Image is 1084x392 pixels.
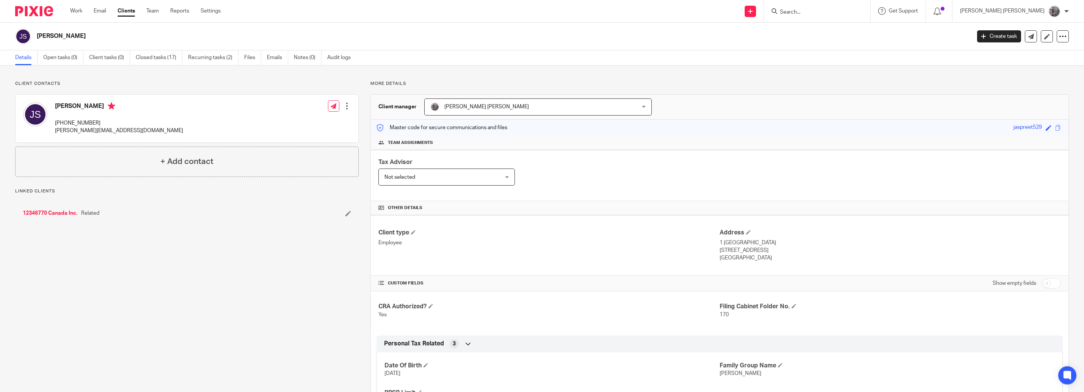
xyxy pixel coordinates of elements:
h4: Date Of Birth [384,362,720,370]
span: [DATE] [384,371,400,376]
a: Team [146,7,159,15]
h3: Client manager [378,103,417,111]
p: Employee [378,239,720,247]
h4: Filing Cabinet Folder No. [720,303,1061,311]
a: Details [15,50,38,65]
a: Reports [170,7,189,15]
h4: Family Group Name [720,362,1055,370]
p: [PHONE_NUMBER] [55,119,183,127]
label: Show empty fields [993,280,1036,287]
span: 170 [720,312,729,317]
h4: [PERSON_NAME] [55,102,183,112]
span: Other details [388,205,422,211]
a: Client tasks (0) [89,50,130,65]
h4: CUSTOM FIELDS [378,280,720,286]
span: Not selected [384,175,415,180]
a: Closed tasks (17) [136,50,182,65]
input: Search [779,9,847,16]
p: More details [370,81,1069,87]
a: Email [94,7,106,15]
p: [PERSON_NAME][EMAIL_ADDRESS][DOMAIN_NAME] [55,127,183,134]
a: 12346770 Canada Inc. [23,209,77,217]
span: [PERSON_NAME] [PERSON_NAME] [444,104,529,109]
a: Recurring tasks (2) [188,50,238,65]
p: Linked clients [15,188,359,194]
p: [PERSON_NAME] [PERSON_NAME] [960,7,1045,15]
p: Client contacts [15,81,359,87]
p: 1 [GEOGRAPHIC_DATA] [720,239,1061,247]
img: svg%3E [15,28,31,44]
span: Personal Tax Related [384,340,444,348]
a: Files [244,50,261,65]
i: Primary [108,102,115,110]
span: [PERSON_NAME] [720,371,761,376]
a: Emails [267,50,288,65]
h4: Client type [378,229,720,237]
img: 20160912_191538.jpg [430,102,439,111]
p: [GEOGRAPHIC_DATA] [720,254,1061,262]
a: Open tasks (0) [43,50,83,65]
h2: [PERSON_NAME] [37,32,780,40]
h4: Address [720,229,1061,237]
span: Team assignments [388,140,433,146]
a: Audit logs [327,50,356,65]
h4: CRA Authorized? [378,303,720,311]
span: Related [81,209,99,217]
a: Work [70,7,82,15]
a: Settings [201,7,221,15]
h4: + Add contact [160,156,213,167]
a: Notes (0) [294,50,322,65]
div: jaspreet529 [1013,123,1042,132]
a: Clients [118,7,135,15]
span: 3 [453,340,456,348]
a: Create task [977,30,1021,42]
span: Yes [378,312,387,317]
img: 20160912_191538.jpg [1048,5,1060,17]
img: svg%3E [23,102,47,127]
img: Pixie [15,6,53,16]
p: Master code for secure communications and files [376,124,507,131]
span: Get Support [889,8,918,14]
p: [STREET_ADDRESS] [720,247,1061,254]
span: Tax Advisor [378,159,413,165]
